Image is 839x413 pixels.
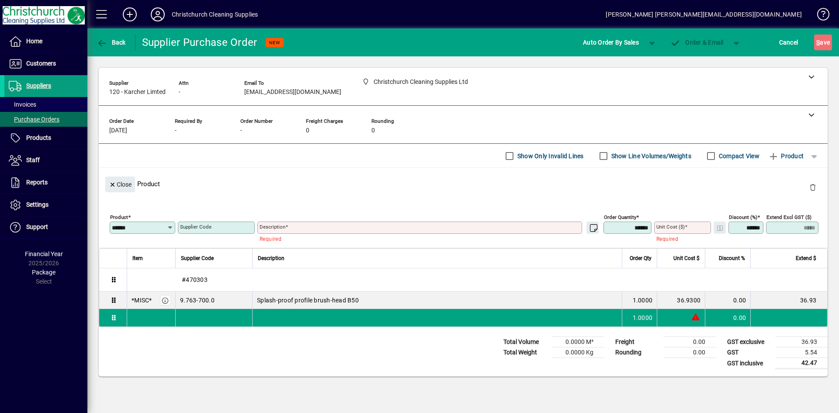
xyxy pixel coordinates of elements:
[269,40,280,45] span: NEW
[775,358,828,369] td: 42.47
[622,292,657,309] td: 1.0000
[606,7,802,21] div: [PERSON_NAME] [PERSON_NAME][EMAIL_ADDRESS][DOMAIN_NAME]
[802,177,823,198] button: Delete
[306,127,309,134] span: 0
[179,89,180,96] span: -
[777,35,801,50] button: Cancel
[750,292,827,309] td: 36.93
[26,60,56,67] span: Customers
[142,35,257,49] div: Supplier Purchase Order
[729,214,757,220] mat-label: Discount (%)
[816,39,820,46] span: S
[110,214,128,220] mat-label: Product
[109,89,166,96] span: 120 - Karcher Limted
[723,358,775,369] td: GST inclusive
[97,39,126,46] span: Back
[175,127,177,134] span: -
[611,347,663,358] td: Rounding
[26,134,51,141] span: Products
[666,35,728,50] button: Order & Email
[32,269,55,276] span: Package
[181,253,214,263] span: Supplier Code
[779,35,798,49] span: Cancel
[26,201,49,208] span: Settings
[172,7,258,21] div: Christchurch Cleaning Supplies
[775,347,828,358] td: 5.54
[4,194,87,216] a: Settings
[257,296,359,305] span: Splash-proof profile brush-head B50
[116,7,144,22] button: Add
[26,156,40,163] span: Staff
[663,347,716,358] td: 0.00
[610,152,691,160] label: Show Line Volumes/Weights
[656,224,685,230] mat-label: Unit Cost ($)
[663,337,716,347] td: 0.00
[180,224,211,230] mat-label: Supplier Code
[4,127,87,149] a: Products
[622,309,657,326] td: 1.0000
[99,168,828,200] div: Product
[516,152,584,160] label: Show Only Invalid Lines
[9,101,36,108] span: Invoices
[132,253,143,263] span: Item
[814,35,832,50] button: Save
[551,347,604,358] td: 0.0000 Kg
[25,250,63,257] span: Financial Year
[723,347,775,358] td: GST
[260,224,285,230] mat-label: Description
[4,112,87,127] a: Purchase Orders
[723,337,775,347] td: GST exclusive
[604,214,636,220] mat-label: Order Quantity
[802,183,823,191] app-page-header-button: Delete
[796,253,816,263] span: Extend $
[4,172,87,194] a: Reports
[109,127,127,134] span: [DATE]
[127,268,827,291] div: #470303
[499,337,551,347] td: Total Volume
[109,177,132,192] span: Close
[705,292,750,309] td: 0.00
[766,214,811,220] mat-label: Extend excl GST ($)
[719,253,745,263] span: Discount %
[103,180,137,188] app-page-header-button: Close
[371,127,375,134] span: 0
[611,337,663,347] td: Freight
[4,53,87,75] a: Customers
[670,39,724,46] span: Order & Email
[583,35,639,49] span: Auto Order By Sales
[673,253,700,263] span: Unit Cost $
[105,177,135,192] button: Close
[499,347,551,358] td: Total Weight
[87,35,135,50] app-page-header-button: Back
[240,127,242,134] span: -
[630,253,652,263] span: Order Qty
[144,7,172,22] button: Profile
[4,97,87,112] a: Invoices
[26,38,42,45] span: Home
[258,253,284,263] span: Description
[551,337,604,347] td: 0.0000 M³
[656,234,704,243] mat-error: Required
[4,149,87,171] a: Staff
[657,292,705,309] td: 36.9300
[175,292,252,309] td: 9.763-700.0
[9,116,59,123] span: Purchase Orders
[94,35,128,50] button: Back
[775,337,828,347] td: 36.93
[4,31,87,52] a: Home
[26,82,51,89] span: Suppliers
[705,309,750,326] td: 0.00
[811,2,828,30] a: Knowledge Base
[579,35,643,50] button: Auto Order By Sales
[26,179,48,186] span: Reports
[260,234,594,243] mat-error: Required
[244,89,341,96] span: [EMAIL_ADDRESS][DOMAIN_NAME]
[816,35,830,49] span: ave
[26,223,48,230] span: Support
[4,216,87,238] a: Support
[717,152,759,160] label: Compact View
